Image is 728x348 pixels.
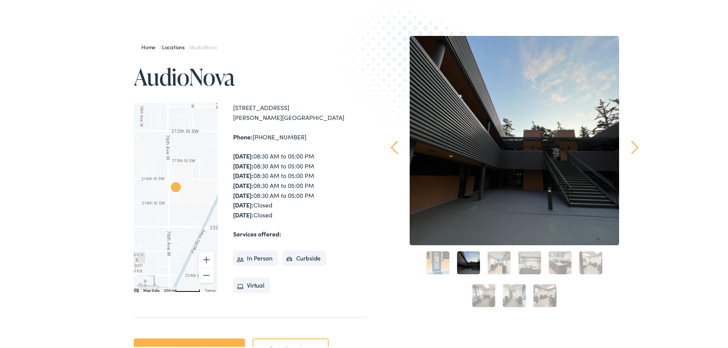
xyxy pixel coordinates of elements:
[472,283,495,306] a: 7
[579,250,602,273] a: 6
[133,286,139,292] button: Keyboard shortcuts
[134,63,367,88] h1: AudioNova
[233,101,367,121] div: [STREET_ADDRESS] [PERSON_NAME][GEOGRAPHIC_DATA]
[233,131,367,141] div: [PHONE_NUMBER]
[164,175,188,199] div: AudioNova
[233,209,253,217] strong: [DATE]:
[457,250,480,273] a: 2
[233,199,253,207] strong: [DATE]:
[488,250,511,273] a: 3
[233,160,253,168] strong: [DATE]:
[164,287,175,291] span: 200 m
[233,276,270,291] li: Virtual
[136,281,161,291] img: Google
[518,250,541,273] a: 4
[199,266,214,282] button: Zoom out
[233,150,367,218] div: 08:30 AM to 05:00 PM 08:30 AM to 05:00 PM 08:30 AM to 05:00 PM 08:30 AM to 05:00 PM 08:30 AM to 0...
[233,180,253,188] strong: [DATE]:
[549,250,572,273] a: 5
[233,131,253,139] strong: Phone:
[141,42,217,49] span: / /
[233,170,253,178] strong: [DATE]:
[426,250,449,273] a: 1
[631,139,639,153] a: Next
[141,42,159,49] a: Home
[503,283,526,306] a: 8
[162,285,203,291] button: Map Scale: 200 m per 62 pixels
[233,249,278,264] li: In Person
[282,249,326,264] li: Curbside
[533,283,556,306] a: 9
[191,42,217,49] span: AudioNova
[233,189,253,198] strong: [DATE]:
[205,287,216,291] a: Terms (opens in new tab)
[162,42,188,49] a: Locations
[136,281,161,291] a: Open this area in Google Maps (opens a new window)
[143,286,159,292] button: Map Data
[391,139,398,153] a: Prev
[199,251,214,266] button: Zoom in
[233,228,281,236] strong: Services offered:
[233,150,253,159] strong: [DATE]:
